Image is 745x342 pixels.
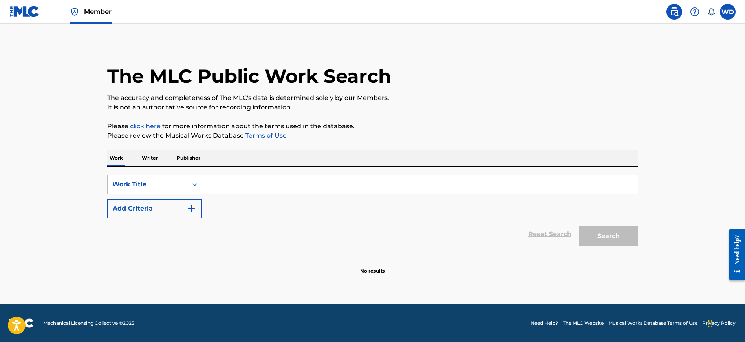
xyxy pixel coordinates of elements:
img: logo [9,318,34,328]
p: The accuracy and completeness of The MLC's data is determined solely by our Members. [107,93,638,103]
a: Privacy Policy [702,320,736,327]
p: No results [360,258,385,275]
img: help [690,7,699,16]
p: Please review the Musical Works Database [107,131,638,140]
a: Terms of Use [244,132,287,139]
iframe: Resource Center [723,223,745,286]
div: Work Title [112,180,183,189]
div: Help [687,4,703,20]
img: Top Rightsholder [70,7,79,16]
span: Mechanical Licensing Collective © 2025 [43,320,134,327]
h1: The MLC Public Work Search [107,64,391,88]
a: Musical Works Database Terms of Use [608,320,697,327]
p: Writer [139,150,160,166]
a: Need Help? [531,320,558,327]
img: search [670,7,679,16]
form: Search Form [107,175,638,250]
img: 9d2ae6d4665cec9f34b9.svg [187,204,196,213]
a: click here [130,122,161,130]
p: Please for more information about the terms used in the database. [107,122,638,131]
p: It is not an authoritative source for recording information. [107,103,638,112]
p: Publisher [174,150,203,166]
p: Work [107,150,125,166]
span: Member [84,7,112,16]
button: Add Criteria [107,199,202,218]
img: MLC Logo [9,6,40,17]
a: Public Search [666,4,682,20]
a: The MLC Website [563,320,604,327]
div: Drag [708,312,713,336]
iframe: Chat Widget [706,304,745,342]
div: Notifications [707,8,715,16]
div: User Menu [720,4,736,20]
